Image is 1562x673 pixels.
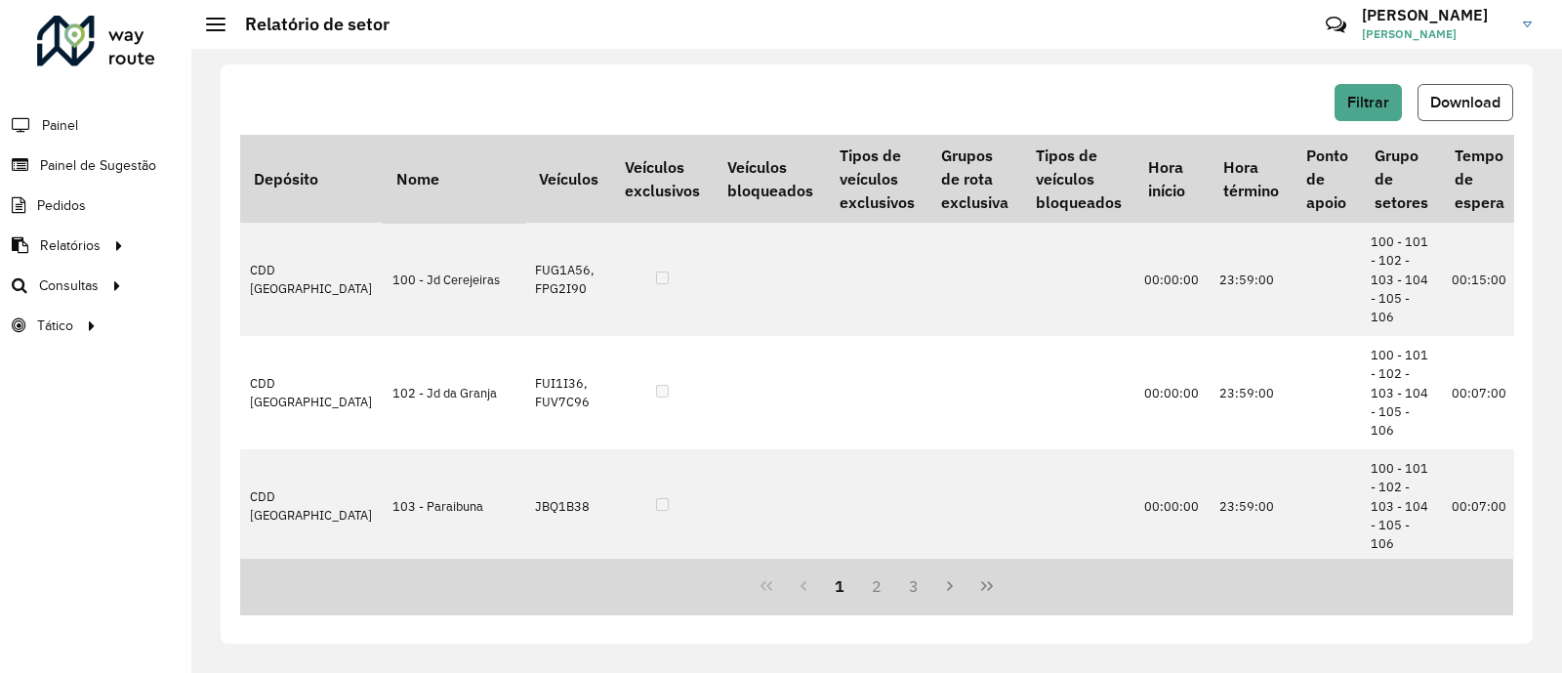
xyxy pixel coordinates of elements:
td: 00:07:00 [1442,449,1518,563]
td: 23:59:00 [1210,223,1292,336]
td: 102 - Jd da Granja [383,336,525,449]
td: 00:00:00 [1134,336,1210,449]
th: Tipos de veículos bloqueados [1022,135,1134,223]
td: 100 - 101 - 102 - 103 - 104 - 105 - 106 [1361,336,1441,449]
td: CDD [GEOGRAPHIC_DATA] [240,449,383,563]
td: CDD [GEOGRAPHIC_DATA] [240,223,383,336]
td: 00:00:00 [1134,449,1210,563]
td: 100 - Jd Cerejeiras [383,223,525,336]
span: [PERSON_NAME] [1362,25,1508,43]
th: Veículos [525,135,611,223]
span: Relatórios [40,235,101,256]
td: 103 - Paraibuna [383,449,525,563]
span: Tático [37,315,73,336]
h2: Relatório de setor [226,14,390,35]
td: 00:07:00 [1442,336,1518,449]
button: Download [1418,84,1513,121]
td: FUG1A56, FPG2I90 [525,223,611,336]
button: 3 [895,568,932,605]
th: Grupos de rota exclusiva [928,135,1022,223]
td: FUI1I36, FUV7C96 [525,336,611,449]
td: JBQ1B38 [525,449,611,563]
td: CDD [GEOGRAPHIC_DATA] [240,336,383,449]
th: Veículos bloqueados [714,135,826,223]
th: Ponto de apoio [1293,135,1361,223]
th: Depósito [240,135,383,223]
th: Hora início [1134,135,1210,223]
h3: [PERSON_NAME] [1362,6,1508,24]
span: Download [1430,94,1500,110]
span: Painel de Sugestão [40,155,156,176]
th: Nome [383,135,525,223]
a: Contato Rápido [1315,4,1357,46]
span: Consultas [39,275,99,296]
td: 00:15:00 [1442,223,1518,336]
button: 1 [821,568,858,605]
button: 2 [858,568,895,605]
th: Hora término [1210,135,1292,223]
button: Filtrar [1335,84,1402,121]
th: Grupo de setores [1361,135,1441,223]
td: 100 - 101 - 102 - 103 - 104 - 105 - 106 [1361,223,1441,336]
td: 00:00:00 [1134,223,1210,336]
span: Painel [42,115,78,136]
td: 100 - 101 - 102 - 103 - 104 - 105 - 106 [1361,449,1441,563]
th: Veículos exclusivos [611,135,713,223]
span: Filtrar [1347,94,1389,110]
button: Last Page [968,568,1006,605]
th: Tempo de espera [1442,135,1518,223]
td: 23:59:00 [1210,336,1292,449]
button: Next Page [932,568,969,605]
span: Pedidos [37,195,86,216]
td: 23:59:00 [1210,449,1292,563]
th: Tipos de veículos exclusivos [826,135,927,223]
